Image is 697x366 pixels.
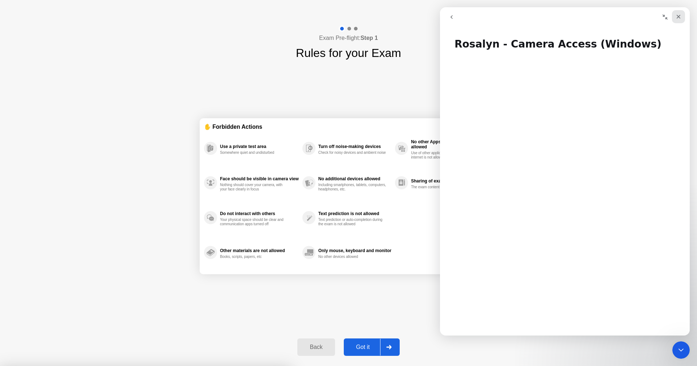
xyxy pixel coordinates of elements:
div: Face should be visible in camera view [220,176,299,181]
div: Use a private test area [220,144,299,149]
div: No other devices allowed [318,255,387,259]
div: Text prediction or auto-completion during the exam is not allowed [318,218,387,226]
div: Books, scripts, papers, etc [220,255,289,259]
div: ✋ Forbidden Actions [204,123,493,131]
div: Sharing of exam content prohibited [411,178,489,184]
div: No other Apps or Browser tabs allowed [411,139,489,149]
div: Use of other applications or browsing the internet is not allowed [411,151,480,160]
b: Step 1 [360,35,378,41]
div: Including smartphones, tablets, computers, headphones, etc. [318,183,387,192]
iframe: Intercom live chat [672,341,690,359]
div: Nothing should cover your camera, with your face clearly in focus [220,183,289,192]
div: Turn off noise-making devices [318,144,391,149]
div: Somewhere quiet and undisturbed [220,151,289,155]
h1: Rules for your Exam [296,44,401,62]
div: The exam content is for you alone [411,185,480,189]
div: Other materials are not allowed [220,248,299,253]
div: No additional devices allowed [318,176,391,181]
iframe: Intercom live chat [440,7,690,336]
div: Your physical space should be clear and communication apps turned off [220,218,289,226]
div: Check for noisy devices and ambient noise [318,151,387,155]
div: Got it [346,344,380,350]
div: Only mouse, keyboard and monitor [318,248,391,253]
div: Text prediction is not allowed [318,211,391,216]
h4: Exam Pre-flight: [319,34,378,42]
div: Back [299,344,333,350]
div: Do not interact with others [220,211,299,216]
